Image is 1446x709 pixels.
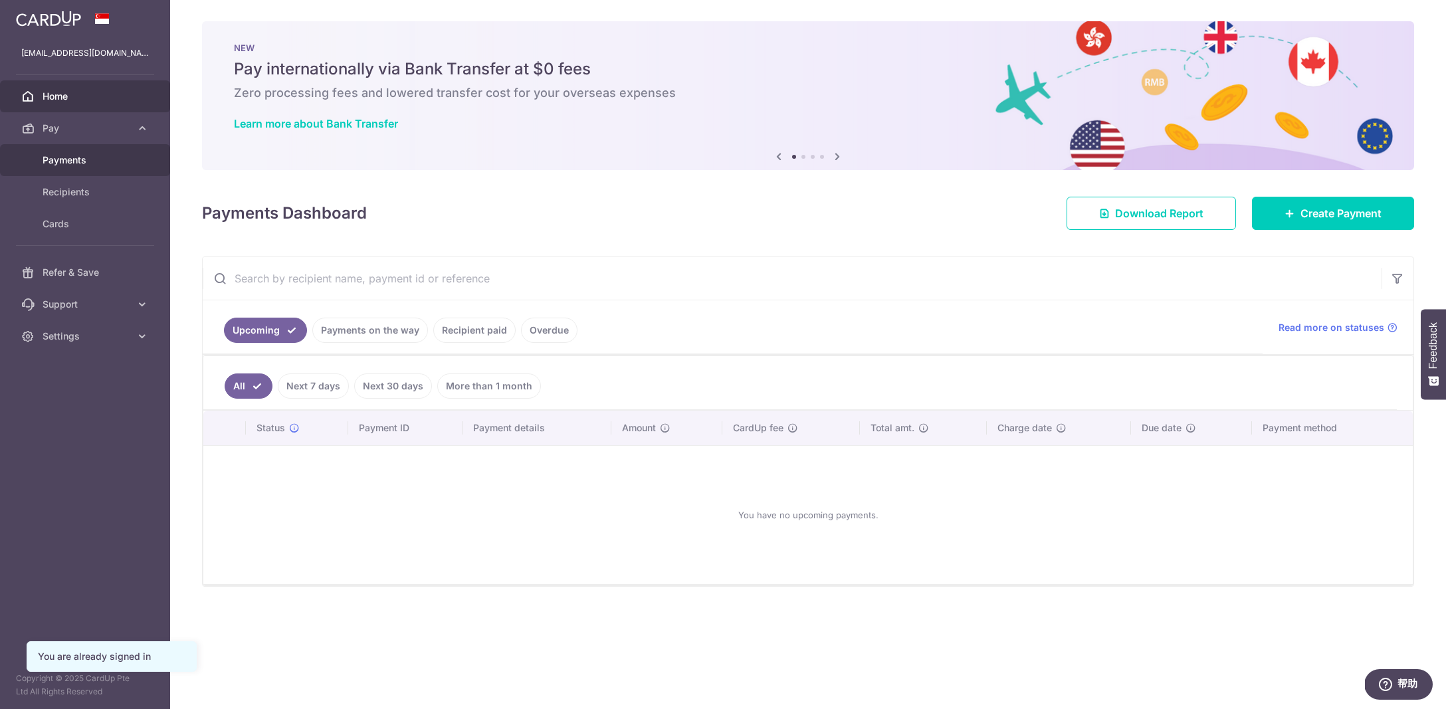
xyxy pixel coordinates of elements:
[463,411,611,445] th: Payment details
[278,373,349,399] a: Next 7 days
[1279,321,1384,334] span: Read more on statuses
[871,421,914,435] span: Total amt.
[257,421,285,435] span: Status
[1427,322,1439,369] span: Feedback
[1067,197,1236,230] a: Download Report
[43,298,130,311] span: Support
[225,373,272,399] a: All
[437,373,541,399] a: More than 1 month
[219,456,1397,573] div: You have no upcoming payments.
[202,21,1414,170] img: Bank transfer banner
[203,257,1382,300] input: Search by recipient name, payment id or reference
[733,421,783,435] span: CardUp fee
[1421,309,1446,399] button: Feedback - Show survey
[43,153,130,167] span: Payments
[16,11,81,27] img: CardUp
[43,90,130,103] span: Home
[1142,421,1182,435] span: Due date
[234,85,1382,101] h6: Zero processing fees and lowered transfer cost for your overseas expenses
[354,373,432,399] a: Next 30 days
[43,266,130,279] span: Refer & Save
[43,122,130,135] span: Pay
[1279,321,1397,334] a: Read more on statuses
[622,421,656,435] span: Amount
[433,318,516,343] a: Recipient paid
[1252,197,1414,230] a: Create Payment
[224,318,307,343] a: Upcoming
[312,318,428,343] a: Payments on the way
[1252,411,1413,445] th: Payment method
[38,650,185,663] div: You are already signed in
[348,411,463,445] th: Payment ID
[43,185,130,199] span: Recipients
[1365,669,1433,702] iframe: 打开一个小组件，您可以在其中找到更多信息
[21,47,149,60] p: [EMAIL_ADDRESS][DOMAIN_NAME]
[234,43,1382,53] p: NEW
[234,117,398,130] a: Learn more about Bank Transfer
[43,330,130,343] span: Settings
[1115,205,1203,221] span: Download Report
[234,58,1382,80] h5: Pay internationally via Bank Transfer at $0 fees
[997,421,1052,435] span: Charge date
[43,217,130,231] span: Cards
[1300,205,1382,221] span: Create Payment
[521,318,577,343] a: Overdue
[202,201,367,225] h4: Payments Dashboard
